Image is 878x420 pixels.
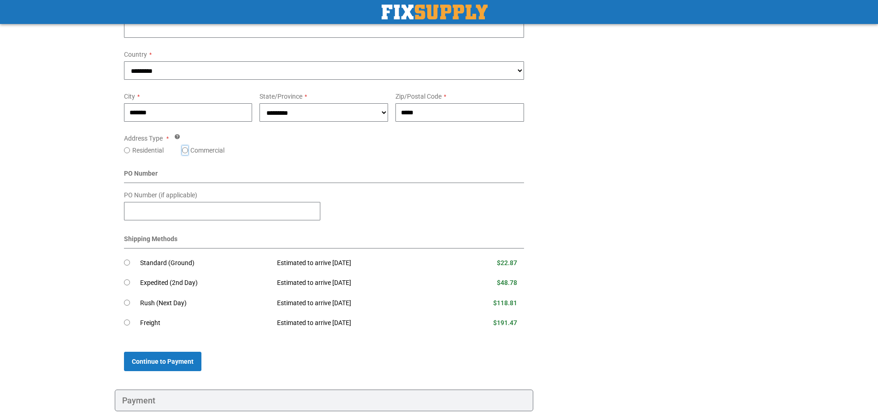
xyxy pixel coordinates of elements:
td: Estimated to arrive [DATE] [270,293,448,314]
td: Standard (Ground) [140,253,271,273]
img: Fix Industrial Supply [382,5,488,19]
div: Payment [115,390,534,412]
td: Estimated to arrive [DATE] [270,313,448,333]
div: Shipping Methods [124,234,524,248]
label: Residential [132,146,164,155]
a: store logo [382,5,488,19]
td: Estimated to arrive [DATE] [270,253,448,273]
span: Country [124,51,147,58]
span: $191.47 [493,319,517,326]
td: Freight [140,313,271,333]
span: $22.87 [497,259,517,266]
span: Address Type [124,135,163,142]
span: PO Number (if applicable) [124,191,197,199]
button: Continue to Payment [124,352,201,371]
span: State/Province [259,93,302,100]
span: Zip/Postal Code [395,93,442,100]
span: $118.81 [493,299,517,307]
span: Continue to Payment [132,358,194,365]
span: City [124,93,135,100]
div: PO Number [124,169,524,183]
label: Commercial [190,146,224,155]
span: $48.78 [497,279,517,286]
td: Rush (Next Day) [140,293,271,314]
td: Expedited (2nd Day) [140,273,271,293]
td: Estimated to arrive [DATE] [270,273,448,293]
